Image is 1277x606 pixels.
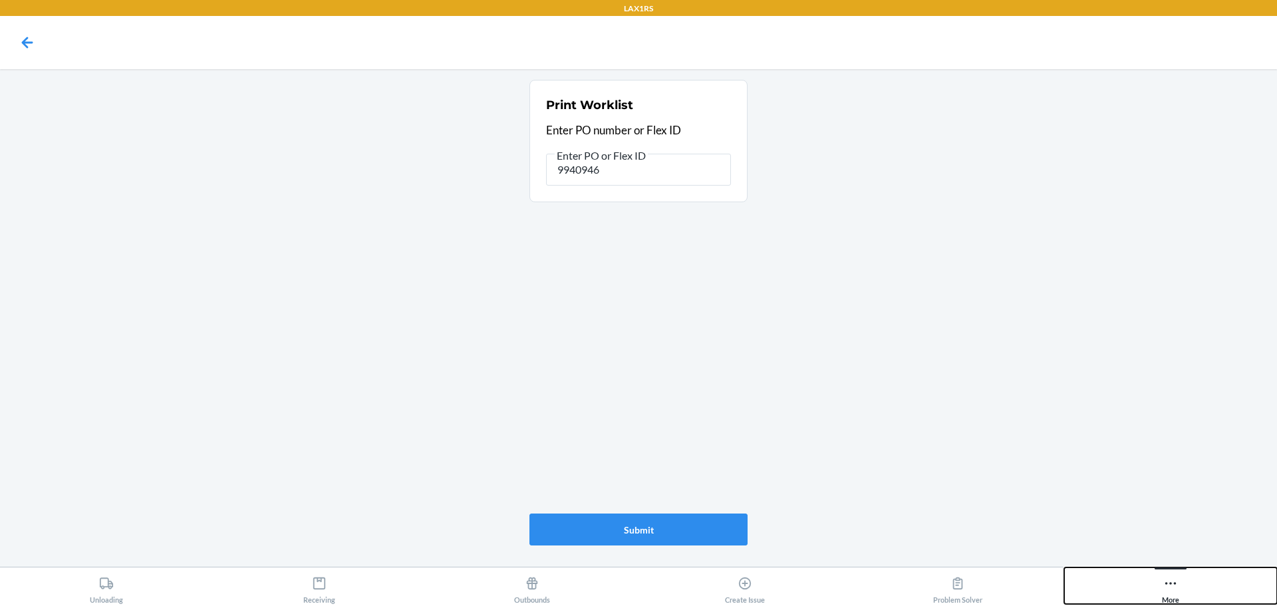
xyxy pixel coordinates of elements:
div: More [1162,571,1179,604]
p: LAX1RS [624,3,653,15]
button: More [1064,567,1277,604]
h2: Print Worklist [546,96,633,114]
button: Submit [529,514,748,545]
div: Outbounds [514,571,550,604]
div: Problem Solver [933,571,982,604]
div: Unloading [90,571,123,604]
button: Problem Solver [851,567,1064,604]
input: Enter PO or Flex ID [546,154,731,186]
button: Outbounds [426,567,638,604]
span: Enter PO or Flex ID [555,149,648,162]
button: Create Issue [638,567,851,604]
div: Create Issue [725,571,765,604]
div: Receiving [303,571,335,604]
p: Enter PO number or Flex ID [546,122,731,139]
button: Receiving [213,567,426,604]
